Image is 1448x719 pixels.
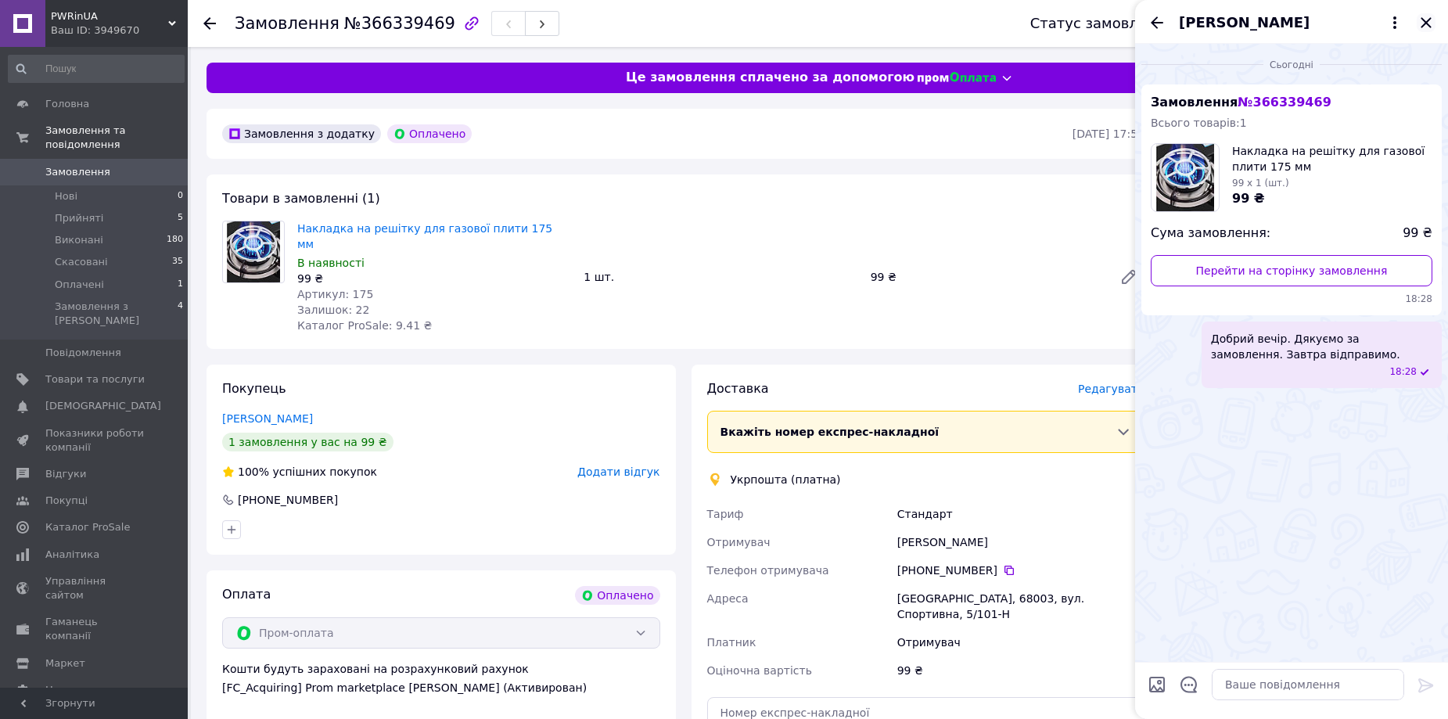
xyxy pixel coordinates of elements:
span: 99 ₴ [1232,191,1265,206]
span: Замовлення [45,165,110,179]
span: Гаманець компанії [45,615,145,643]
span: 99 x 1 (шт.) [1232,178,1289,189]
span: 5 [178,211,183,225]
span: Налаштування [45,683,125,697]
div: Статус замовлення [1030,16,1174,31]
span: Сьогодні [1263,59,1320,72]
span: Замовлення з [PERSON_NAME] [55,300,178,328]
span: Управління сайтом [45,574,145,602]
span: Повідомлення [45,346,121,360]
div: 99 ₴ [297,271,571,286]
div: Стандарт [894,500,1148,528]
span: 18:28 12.10.2025 [1151,293,1432,306]
div: 1 замовлення у вас на 99 ₴ [222,433,393,451]
div: [FC_Acquiring] Prom marketplace [PERSON_NAME] (Активирован) [222,680,660,696]
span: Добрий вечір. Дякуємо за замовлення. Завтра відправимо. [1211,331,1432,362]
span: Нові [55,189,77,203]
span: Артикул: 175 [297,288,373,300]
a: Редагувати [1113,261,1144,293]
div: [PERSON_NAME] [894,528,1148,556]
button: Закрити [1417,13,1435,32]
span: Каталог ProSale [45,520,130,534]
span: Виконані [55,233,103,247]
span: Головна [45,97,89,111]
span: Всього товарів: 1 [1151,117,1247,129]
span: 180 [167,233,183,247]
time: [DATE] 17:56 [1073,128,1144,140]
div: Ваш ID: 3949670 [51,23,188,38]
span: Оціночна вартість [707,664,812,677]
span: Оплата [222,587,271,602]
span: Каталог ProSale: 9.41 ₴ [297,319,432,332]
span: Вкажіть номер експрес-накладної [720,426,940,438]
button: Відкрити шаблони відповідей [1179,674,1199,695]
span: №366339469 [344,14,455,33]
span: Доставка [707,381,769,396]
span: Сума замовлення: [1151,225,1270,243]
span: 100% [238,466,269,478]
div: Отримувач [894,628,1148,656]
span: В наявності [297,257,365,269]
span: Відгуки [45,467,86,481]
div: 99 ₴ [864,266,1107,288]
span: Замовлення [1151,95,1331,110]
span: Товари в замовленні (1) [222,191,380,206]
span: 99 ₴ [1403,225,1432,243]
span: Додати відгук [577,466,659,478]
div: Оплачено [575,586,659,605]
span: Залишок: 22 [297,304,369,316]
span: PWRinUA [51,9,168,23]
div: [PHONE_NUMBER] [897,563,1144,578]
span: 1 [178,278,183,292]
span: [DEMOGRAPHIC_DATA] [45,399,161,413]
span: Адреса [707,592,749,605]
div: Замовлення з додатку [222,124,381,143]
div: 1 шт. [577,266,864,288]
span: Тариф [707,508,744,520]
span: Товари та послуги [45,372,145,386]
span: 18:28 12.10.2025 [1389,365,1417,379]
div: 12.10.2025 [1141,56,1442,72]
span: Накладка на решітку для газової плити 175 мм [1232,143,1432,174]
span: Покупець [222,381,286,396]
div: [PHONE_NUMBER] [236,492,340,508]
span: 0 [178,189,183,203]
div: Укрпошта (платна) [727,472,845,487]
img: Накладка на решітку для газової плити 175 мм [227,221,280,282]
img: 6326640084_w100_h100_nakladka-na-reshetku.jpg [1156,144,1215,211]
span: Показники роботи компанії [45,426,145,455]
a: Накладка на решітку для газової плити 175 мм [297,222,552,250]
span: Покупці [45,494,88,508]
div: успішних покупок [222,464,377,480]
span: [PERSON_NAME] [1179,13,1310,33]
div: Повернутися назад [203,16,216,31]
span: Замовлення та повідомлення [45,124,188,152]
div: [GEOGRAPHIC_DATA], 68003, вул. Спортивна, 5/101-Н [894,584,1148,628]
span: Це замовлення сплачено за допомогою [626,69,914,87]
input: Пошук [8,55,185,83]
button: Назад [1148,13,1166,32]
span: Аналітика [45,548,99,562]
span: Маркет [45,656,85,670]
div: 99 ₴ [894,656,1148,685]
span: Платник [707,636,756,649]
div: Оплачено [387,124,472,143]
span: Скасовані [55,255,108,269]
span: Оплачені [55,278,104,292]
a: Перейти на сторінку замовлення [1151,255,1432,286]
span: Прийняті [55,211,103,225]
span: № 366339469 [1238,95,1331,110]
div: Кошти будуть зараховані на розрахунковий рахунок [222,661,660,696]
span: 4 [178,300,183,328]
span: 35 [172,255,183,269]
span: Отримувач [707,536,771,548]
button: [PERSON_NAME] [1179,13,1404,33]
span: Замовлення [235,14,340,33]
span: Редагувати [1078,383,1144,395]
span: Телефон отримувача [707,564,829,577]
a: [PERSON_NAME] [222,412,313,425]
